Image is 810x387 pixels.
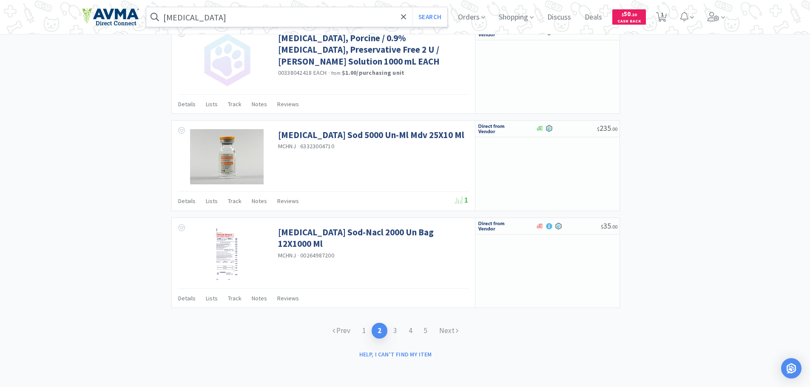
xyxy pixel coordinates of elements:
[178,197,196,205] span: Details
[82,8,139,26] img: e4e33dab9f054f5782a47901c742baa9_102.png
[356,323,372,339] a: 1
[206,294,218,302] span: Lists
[781,358,801,379] div: Open Intercom Messenger
[433,323,464,339] a: Next
[622,10,637,18] span: 50
[146,7,448,27] input: Search by item, sku, manufacturer, ingredient, size...
[354,347,437,362] button: Help, I can't find my item
[252,100,267,108] span: Notes
[611,29,617,36] span: . 00
[418,323,433,339] a: 5
[617,19,641,25] span: Cash Back
[601,223,603,230] span: $
[178,294,196,302] span: Details
[611,223,617,230] span: . 00
[228,294,242,302] span: Track
[278,32,466,67] a: [MEDICAL_DATA], Porcine / 0.9% [MEDICAL_DATA], Preservative Free 2 U / [PERSON_NAME] Solution 100...
[297,142,299,150] span: ·
[214,226,239,282] img: ce4498a6250142a6acc91574ffe90720_516335.jpg
[206,100,218,108] span: Lists
[277,294,299,302] span: Reviews
[228,100,242,108] span: Track
[605,27,617,37] span: 1
[178,100,196,108] span: Details
[278,226,466,250] a: [MEDICAL_DATA] Sod-Nacl 2000 Un Bag 12X1000 Ml
[653,14,670,22] a: 1
[277,197,299,205] span: Reviews
[581,14,605,21] a: Deals
[597,126,600,132] span: $
[206,197,218,205] span: Lists
[605,29,607,36] span: $
[455,195,469,205] span: 1
[297,251,299,259] span: ·
[278,69,327,76] span: 00338042418 EACH
[611,126,617,132] span: . 00
[412,7,447,27] button: Search
[477,122,509,135] img: c67096674d5b41e1bca769e75293f8dd_19.png
[228,197,242,205] span: Track
[597,123,617,133] span: 235
[278,251,296,259] a: MCHNJ
[631,12,637,17] span: . 20
[612,6,646,28] a: $50.20Cash Back
[372,323,387,339] a: 2
[544,14,574,21] a: Discuss
[278,142,296,150] a: MCHNJ
[300,251,334,259] span: 00264987200
[277,100,299,108] span: Reviews
[387,323,403,339] a: 3
[190,129,264,184] img: 019e09d2ddeb4a75a38358ac31e4546e_375739.jpeg
[477,220,509,232] img: c67096674d5b41e1bca769e75293f8dd_19.png
[331,70,341,76] span: from
[601,221,617,231] span: 35
[342,69,404,76] strong: $1.00 / purchasing unit
[278,129,464,141] a: [MEDICAL_DATA] Sod 5000 Un-Ml Mdv 25X10 Ml
[199,32,255,88] img: no_image.png
[327,323,356,339] a: Prev
[403,323,418,339] a: 4
[252,197,267,205] span: Notes
[622,12,624,17] span: $
[328,69,330,76] span: ·
[300,142,334,150] span: 63323004710
[252,294,267,302] span: Notes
